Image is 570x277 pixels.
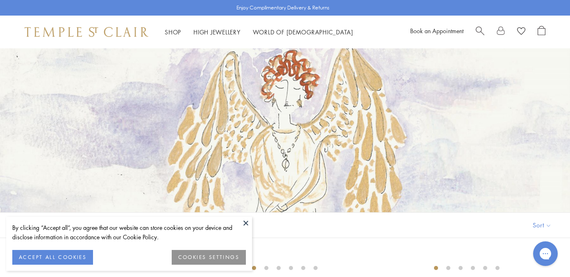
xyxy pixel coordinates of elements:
[165,27,353,37] nav: Main navigation
[165,28,181,36] a: ShopShop
[236,4,329,12] p: Enjoy Complimentary Delivery & Returns
[137,216,175,234] button: Stone
[96,216,133,234] button: Color
[529,238,562,269] iframe: Gorgias live chat messenger
[193,28,241,36] a: High JewelleryHigh Jewellery
[12,223,246,242] div: By clicking “Accept all”, you agree that our website can store cookies on your device and disclos...
[538,26,545,38] a: Open Shopping Bag
[476,26,484,38] a: Search
[410,27,463,35] a: Book an Appointment
[25,27,148,37] img: Temple St. Clair
[514,213,570,238] button: Show sort by
[172,250,246,265] button: COOKIES SETTINGS
[12,250,93,265] button: ACCEPT ALL COOKIES
[253,28,353,36] a: World of [DEMOGRAPHIC_DATA]World of [DEMOGRAPHIC_DATA]
[517,26,525,38] a: View Wishlist
[43,216,92,234] button: Category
